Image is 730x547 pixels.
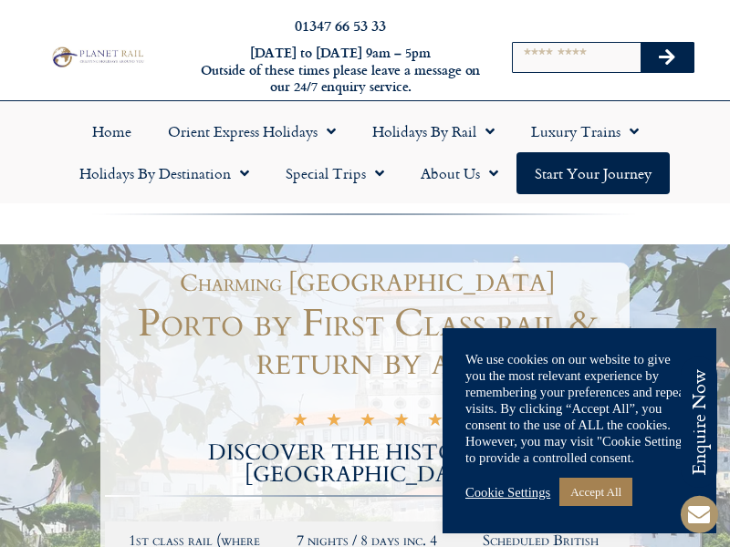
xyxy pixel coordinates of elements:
a: Holidays by Destination [61,152,267,194]
div: We use cookies on our website to give you the most relevant experience by remembering your prefer... [465,351,693,466]
div: 5/5 [292,411,443,431]
a: Orient Express Holidays [150,110,354,152]
a: Holidays by Rail [354,110,513,152]
h1: Charming [GEOGRAPHIC_DATA] [114,272,620,295]
a: Accept All [559,478,632,506]
a: About Us [402,152,516,194]
i: ★ [326,414,342,431]
a: Cookie Settings [465,484,550,501]
h1: Porto by First Class rail & return by air [105,304,630,381]
a: Luxury Trains [513,110,657,152]
button: Search [641,43,693,72]
i: ★ [427,414,443,431]
nav: Menu [9,110,721,194]
i: ★ [292,414,308,431]
a: 01347 66 53 33 [295,15,386,36]
img: Planet Rail Train Holidays Logo [48,45,146,68]
i: ★ [393,414,410,431]
i: ★ [360,414,376,431]
a: Home [74,110,150,152]
h6: [DATE] to [DATE] 9am – 5pm Outside of these times please leave a message on our 24/7 enquiry serv... [199,45,482,96]
a: Start your Journey [516,152,670,194]
a: Special Trips [267,152,402,194]
h2: DISCOVER THE HISTORY OF [GEOGRAPHIC_DATA] [105,442,630,486]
